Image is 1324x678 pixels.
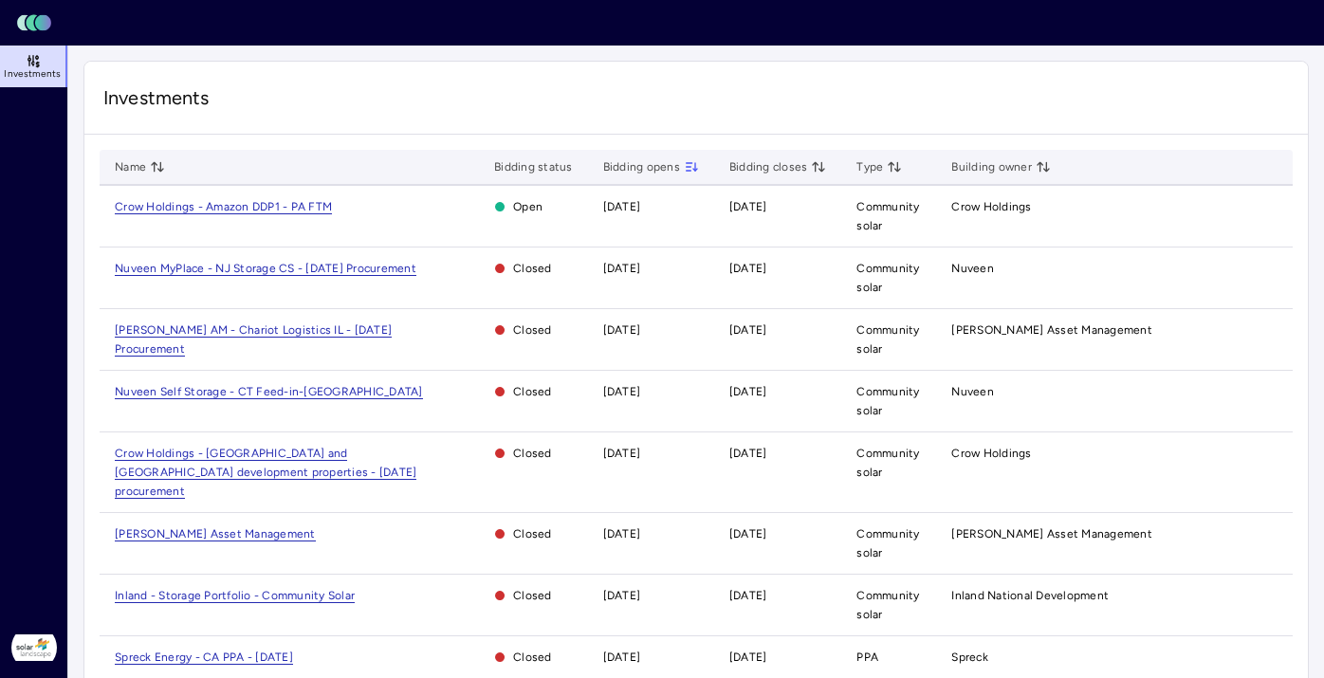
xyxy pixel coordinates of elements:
[936,513,1294,575] td: [PERSON_NAME] Asset Management
[1036,159,1051,174] button: toggle sorting
[115,385,423,399] span: Nuveen Self Storage - CT Feed-in-[GEOGRAPHIC_DATA]
[603,200,641,213] time: [DATE]
[729,262,767,275] time: [DATE]
[494,382,573,401] span: Closed
[494,259,573,278] span: Closed
[841,575,936,636] td: Community solar
[494,648,573,667] span: Closed
[115,447,416,499] span: Crow Holdings - [GEOGRAPHIC_DATA] and [GEOGRAPHIC_DATA] development properties - [DATE] procurement
[115,262,416,275] a: Nuveen MyPlace - NJ Storage CS - [DATE] Procurement
[936,309,1294,371] td: [PERSON_NAME] Asset Management
[603,157,699,176] span: Bidding opens
[841,432,936,513] td: Community solar
[729,589,767,602] time: [DATE]
[841,309,936,371] td: Community solar
[494,321,573,339] span: Closed
[603,385,641,398] time: [DATE]
[4,68,61,80] span: Investments
[603,651,641,664] time: [DATE]
[115,651,293,664] a: Spreck Energy - CA PPA - [DATE]
[841,247,936,309] td: Community solar
[684,159,699,174] button: toggle sorting
[150,159,165,174] button: toggle sorting
[115,200,332,214] span: Crow Holdings - Amazon DDP1 - PA FTM
[494,157,573,176] span: Bidding status
[887,159,902,174] button: toggle sorting
[729,447,767,460] time: [DATE]
[936,575,1294,636] td: Inland National Development
[11,625,57,670] img: Solar Landscape
[729,200,767,213] time: [DATE]
[115,447,416,498] a: Crow Holdings - [GEOGRAPHIC_DATA] and [GEOGRAPHIC_DATA] development properties - [DATE] procurement
[603,262,641,275] time: [DATE]
[115,323,392,356] a: [PERSON_NAME] AM - Chariot Logistics IL - [DATE] Procurement
[494,524,573,543] span: Closed
[841,513,936,575] td: Community solar
[811,159,826,174] button: toggle sorting
[115,262,416,276] span: Nuveen MyPlace - NJ Storage CS - [DATE] Procurement
[115,527,316,541] a: [PERSON_NAME] Asset Management
[856,157,902,176] span: Type
[115,385,423,398] a: Nuveen Self Storage - CT Feed-in-[GEOGRAPHIC_DATA]
[115,200,332,213] a: Crow Holdings - Amazon DDP1 - PA FTM
[841,371,936,432] td: Community solar
[936,432,1294,513] td: Crow Holdings
[729,157,827,176] span: Bidding closes
[115,157,165,176] span: Name
[729,651,767,664] time: [DATE]
[936,371,1294,432] td: Nuveen
[936,186,1294,247] td: Crow Holdings
[729,527,767,541] time: [DATE]
[603,447,641,460] time: [DATE]
[936,247,1294,309] td: Nuveen
[115,589,355,603] span: Inland - Storage Portfolio - Community Solar
[729,323,767,337] time: [DATE]
[729,385,767,398] time: [DATE]
[494,444,573,463] span: Closed
[115,527,316,541] span: [PERSON_NAME] Asset Management
[115,651,293,665] span: Spreck Energy - CA PPA - [DATE]
[603,323,641,337] time: [DATE]
[603,589,641,602] time: [DATE]
[494,197,573,216] span: Open
[115,589,355,602] a: Inland - Storage Portfolio - Community Solar
[951,157,1051,176] span: Building owner
[603,527,641,541] time: [DATE]
[494,586,573,605] span: Closed
[841,186,936,247] td: Community solar
[103,84,1289,111] span: Investments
